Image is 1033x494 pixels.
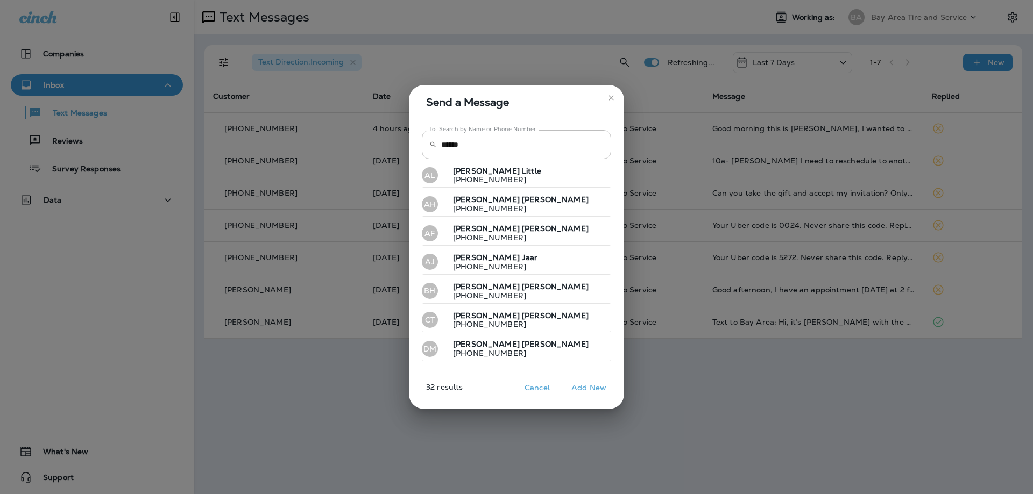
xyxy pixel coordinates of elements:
div: DM [422,341,438,357]
button: AH[PERSON_NAME] [PERSON_NAME][PHONE_NUMBER] [422,192,611,217]
div: AF [422,225,438,241]
p: [PHONE_NUMBER] [444,262,538,271]
span: [PERSON_NAME] [522,282,589,291]
span: [PERSON_NAME] [453,166,520,176]
button: Cancel [517,380,557,396]
div: AJ [422,254,438,270]
span: [PERSON_NAME] [453,339,520,349]
span: [PERSON_NAME] [453,195,520,204]
span: Jaar [522,253,538,262]
button: CT[PERSON_NAME] [PERSON_NAME][PHONE_NUMBER] [422,308,611,333]
button: AF[PERSON_NAME] [PERSON_NAME][PHONE_NUMBER] [422,221,611,246]
button: AL[PERSON_NAME] Little[PHONE_NUMBER] [422,163,611,188]
span: [PERSON_NAME] [522,311,589,320]
span: Send a Message [426,94,611,111]
p: [PHONE_NUMBER] [444,291,589,300]
span: [PERSON_NAME] [453,224,520,233]
button: BH[PERSON_NAME] [PERSON_NAME][PHONE_NUMBER] [422,279,611,304]
p: 32 results [405,383,463,400]
button: DO[PERSON_NAME] O'Brien [422,366,611,390]
span: [PERSON_NAME] [453,282,520,291]
span: Little [522,166,541,176]
p: [PHONE_NUMBER] [444,204,589,213]
div: AL [422,167,438,183]
button: AJ[PERSON_NAME] Jaar[PHONE_NUMBER] [422,250,611,275]
span: [PERSON_NAME] [522,195,589,204]
button: Add New [566,380,612,396]
p: [PHONE_NUMBER] [444,349,589,357]
button: DM[PERSON_NAME] [PERSON_NAME][PHONE_NUMBER] [422,337,611,361]
span: [PERSON_NAME] [453,311,520,320]
label: To: Search by Name or Phone Number [429,125,536,133]
button: close [603,89,620,106]
span: [PERSON_NAME] [453,253,520,262]
p: [PHONE_NUMBER] [444,233,589,242]
span: [PERSON_NAME] [522,339,589,349]
div: BH [422,283,438,299]
div: AH [422,196,438,212]
div: CT [422,312,438,328]
p: [PHONE_NUMBER] [444,175,541,184]
span: [PERSON_NAME] [522,224,589,233]
p: [PHONE_NUMBER] [444,320,589,328]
